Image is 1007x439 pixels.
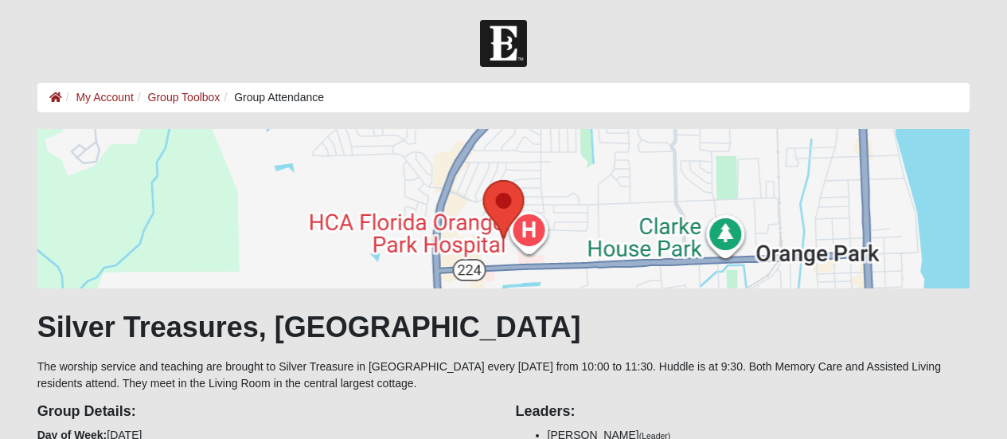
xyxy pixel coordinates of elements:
[76,91,133,104] a: My Account
[37,403,492,421] h4: Group Details:
[220,89,324,106] li: Group Attendance
[148,91,221,104] a: Group Toolbox
[37,310,970,344] h1: Silver Treasures, [GEOGRAPHIC_DATA]
[480,20,527,67] img: Church of Eleven22 Logo
[516,403,970,421] h4: Leaders:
